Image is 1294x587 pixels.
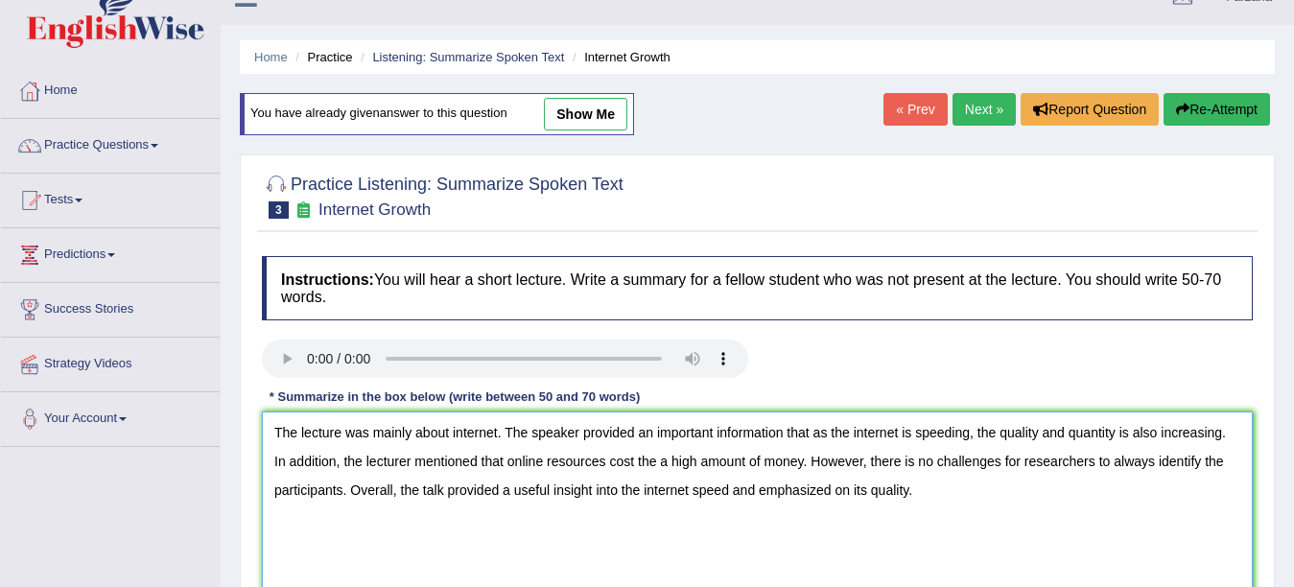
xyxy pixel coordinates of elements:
[240,93,634,135] div: You have already given answer to this question
[1,392,220,440] a: Your Account
[1,283,220,331] a: Success Stories
[1164,93,1270,126] button: Re-Attempt
[544,98,627,130] a: show me
[318,200,431,219] small: Internet Growth
[1,228,220,276] a: Predictions
[269,201,289,219] span: 3
[281,271,374,288] b: Instructions:
[372,50,564,64] a: Listening: Summarize Spoken Text
[1,119,220,167] a: Practice Questions
[953,93,1016,126] a: Next »
[262,387,647,406] div: * Summarize in the box below (write between 50 and 70 words)
[262,256,1253,320] h4: You will hear a short lecture. Write a summary for a fellow student who was not present at the le...
[1,174,220,222] a: Tests
[1,338,220,386] a: Strategy Videos
[883,93,947,126] a: « Prev
[254,50,288,64] a: Home
[291,48,352,66] li: Practice
[262,171,623,219] h2: Practice Listening: Summarize Spoken Text
[568,48,671,66] li: Internet Growth
[1021,93,1159,126] button: Report Question
[1,64,220,112] a: Home
[294,201,314,220] small: Exam occurring question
